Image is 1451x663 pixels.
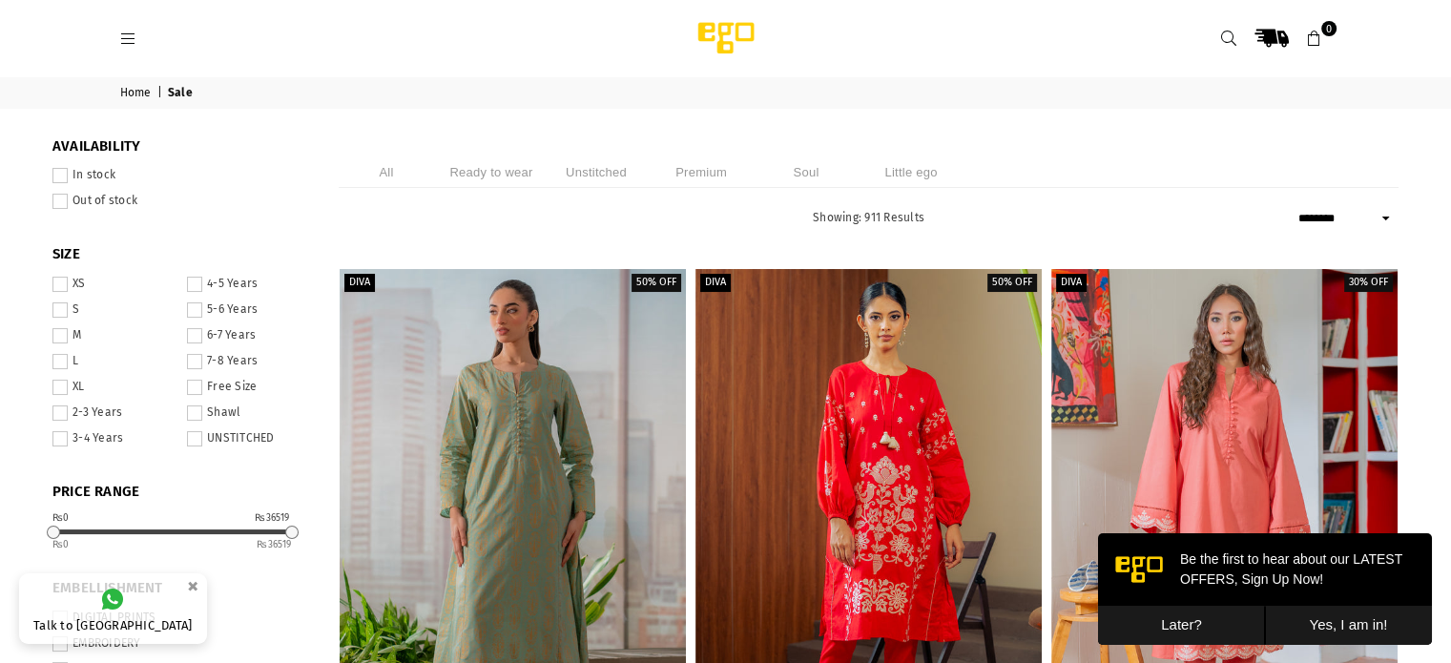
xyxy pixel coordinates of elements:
a: 0 [1297,21,1332,55]
div: ₨36519 [255,513,289,523]
span: | [157,86,165,101]
li: Soul [758,156,854,188]
nav: breadcrumbs [106,77,1346,109]
label: 50% off [987,274,1037,292]
img: Ego [645,19,807,57]
label: XL [52,380,176,395]
iframe: webpush-onsite [1098,533,1432,644]
a: Home [120,86,155,101]
span: Availability [52,137,310,156]
label: 4-5 Years [187,277,310,292]
a: Menu [112,31,146,45]
li: Little ego [863,156,959,188]
li: Premium [653,156,749,188]
ins: 36519 [257,539,291,550]
span: SIZE [52,245,310,264]
label: M [52,328,176,343]
label: 50% off [632,274,681,292]
label: S [52,302,176,318]
label: In stock [52,168,310,183]
label: 5-6 Years [187,302,310,318]
button: × [181,570,204,602]
span: Sale [168,86,196,101]
label: UNSTITCHED [187,431,310,446]
ins: 0 [52,539,70,550]
span: PRICE RANGE [52,483,310,502]
label: 7-8 Years [187,354,310,369]
label: Diva [1056,274,1087,292]
label: 2-3 Years [52,405,176,421]
label: Diva [700,274,731,292]
span: Showing: 911 Results [813,211,924,224]
label: Diva [344,274,375,292]
button: Yes, I am in! [167,73,334,112]
span: 0 [1321,21,1337,36]
label: XS [52,277,176,292]
label: 6-7 Years [187,328,310,343]
li: Unstitched [549,156,644,188]
label: L [52,354,176,369]
label: Out of stock [52,194,310,209]
a: Search [1212,21,1246,55]
label: 3-4 Years [52,431,176,446]
li: Ready to wear [444,156,539,188]
label: Free Size [187,380,310,395]
li: All [339,156,434,188]
label: Shawl [187,405,310,421]
div: ₨0 [52,513,70,523]
label: 30% off [1344,274,1393,292]
a: Talk to [GEOGRAPHIC_DATA] [19,573,207,644]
